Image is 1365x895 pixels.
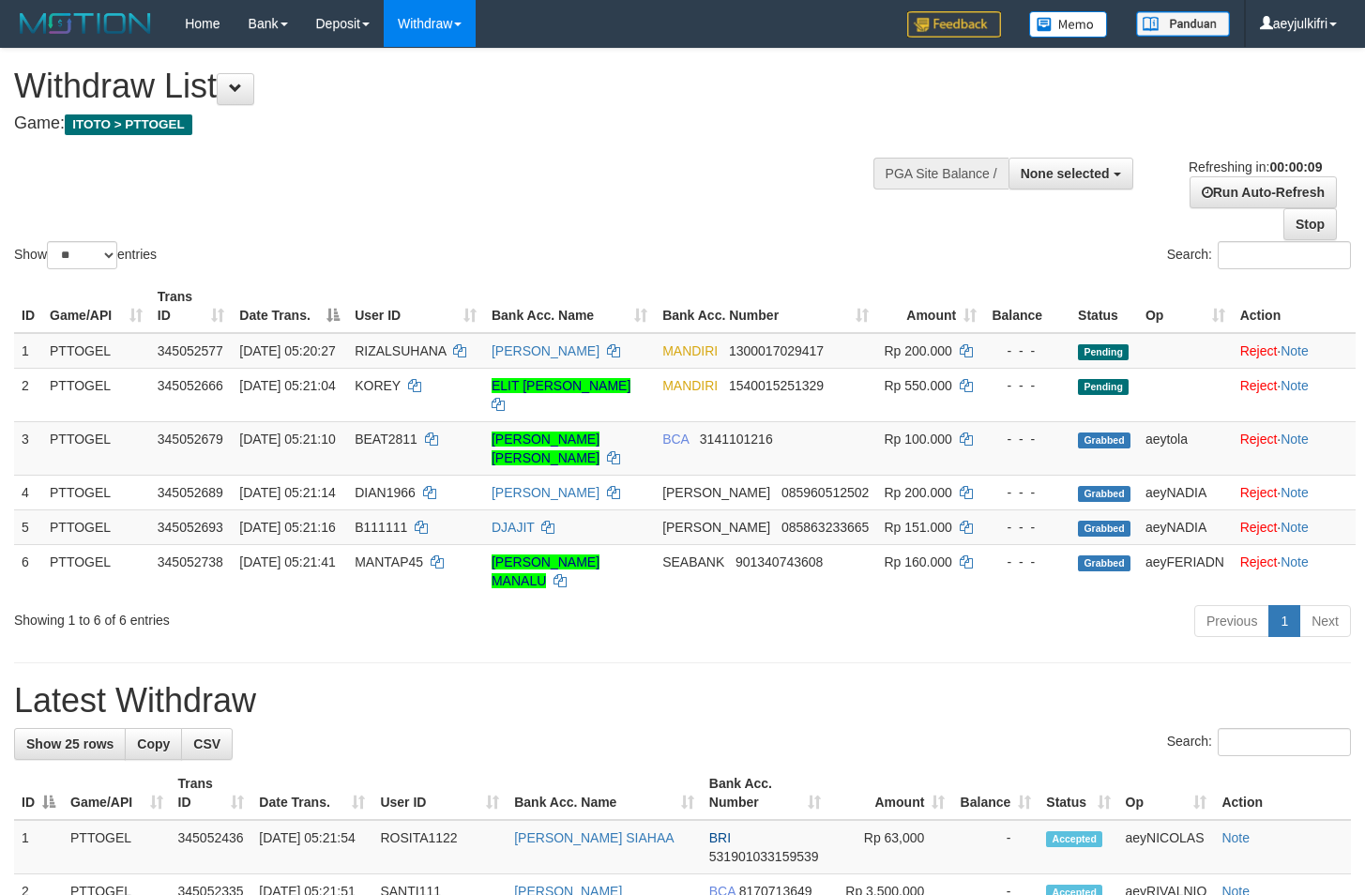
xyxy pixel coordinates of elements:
span: BRI [709,830,731,845]
span: 345052679 [158,432,223,447]
a: Reject [1240,343,1278,358]
div: PGA Site Balance / [873,158,1009,190]
td: 1 [14,333,42,369]
h4: Game: [14,114,891,133]
td: 3 [14,421,42,475]
span: [PERSON_NAME] [662,520,770,535]
a: Note [1281,520,1309,535]
button: None selected [1009,158,1133,190]
td: aeyNADIA [1138,475,1233,509]
th: Date Trans.: activate to sort column descending [232,280,347,333]
span: MANDIRI [662,378,718,393]
a: Stop [1283,208,1337,240]
img: panduan.png [1136,11,1230,37]
a: [PERSON_NAME] [492,485,599,500]
td: 6 [14,544,42,598]
a: Reject [1240,378,1278,393]
span: 345052577 [158,343,223,358]
div: - - - [992,553,1063,571]
img: MOTION_logo.png [14,9,157,38]
a: Note [1281,378,1309,393]
span: KOREY [355,378,401,393]
span: Grabbed [1078,486,1130,502]
div: - - - [992,430,1063,448]
span: [DATE] 05:21:16 [239,520,335,535]
a: Note [1281,432,1309,447]
span: Refreshing in: [1189,159,1322,174]
span: MANDIRI [662,343,718,358]
a: Reject [1240,485,1278,500]
a: ELIT [PERSON_NAME] [492,378,630,393]
td: · [1233,421,1356,475]
th: ID [14,280,42,333]
span: [DATE] 05:21:10 [239,432,335,447]
span: [PERSON_NAME] [662,485,770,500]
span: BCA [662,432,689,447]
a: Show 25 rows [14,728,126,760]
a: Reject [1240,554,1278,569]
td: · [1233,368,1356,421]
span: B111111 [355,520,407,535]
span: 345052738 [158,554,223,569]
td: PTTOGEL [63,820,171,874]
th: Op: activate to sort column ascending [1118,766,1215,820]
th: Bank Acc. Name: activate to sort column ascending [484,280,655,333]
span: SEABANK [662,554,724,569]
span: Rp 160.000 [884,554,951,569]
span: [DATE] 05:21:14 [239,485,335,500]
span: Rp 200.000 [884,343,951,358]
th: Amount: activate to sort column ascending [876,280,984,333]
th: Balance [984,280,1070,333]
td: 2 [14,368,42,421]
a: Next [1299,605,1351,637]
span: Rp 100.000 [884,432,951,447]
span: Rp 550.000 [884,378,951,393]
img: Button%20Memo.svg [1029,11,1108,38]
a: 1 [1268,605,1300,637]
th: Status: activate to sort column ascending [1039,766,1117,820]
td: ROSITA1122 [372,820,507,874]
td: 345052436 [171,820,252,874]
span: [DATE] 05:20:27 [239,343,335,358]
span: Grabbed [1078,432,1130,448]
th: Bank Acc. Name: activate to sort column ascending [507,766,702,820]
td: Rp 63,000 [828,820,952,874]
label: Search: [1167,728,1351,756]
td: PTTOGEL [42,509,150,544]
th: Game/API: activate to sort column ascending [63,766,171,820]
td: PTTOGEL [42,421,150,475]
td: PTTOGEL [42,333,150,369]
a: Note [1281,343,1309,358]
td: aeytola [1138,421,1233,475]
th: Game/API: activate to sort column ascending [42,280,150,333]
a: CSV [181,728,233,760]
th: Date Trans.: activate to sort column ascending [251,766,372,820]
a: Previous [1194,605,1269,637]
a: [PERSON_NAME] MANALU [492,554,599,588]
span: 345052693 [158,520,223,535]
td: 1 [14,820,63,874]
td: [DATE] 05:21:54 [251,820,372,874]
th: ID: activate to sort column descending [14,766,63,820]
span: RIZALSUHANA [355,343,446,358]
div: - - - [992,483,1063,502]
span: Copy 901340743608 to clipboard [736,554,823,569]
th: Action [1233,280,1356,333]
span: CSV [193,736,220,751]
span: Copy 1300017029417 to clipboard [729,343,824,358]
img: Feedback.jpg [907,11,1001,38]
span: Rp 200.000 [884,485,951,500]
label: Search: [1167,241,1351,269]
a: Copy [125,728,182,760]
th: Bank Acc. Number: activate to sort column ascending [702,766,828,820]
span: Grabbed [1078,521,1130,537]
div: - - - [992,376,1063,395]
span: None selected [1021,166,1110,181]
input: Search: [1218,241,1351,269]
span: MANTAP45 [355,554,423,569]
div: Showing 1 to 6 of 6 entries [14,603,554,630]
div: - - - [992,341,1063,360]
td: · [1233,544,1356,598]
span: Grabbed [1078,555,1130,571]
span: Accepted [1046,831,1102,847]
